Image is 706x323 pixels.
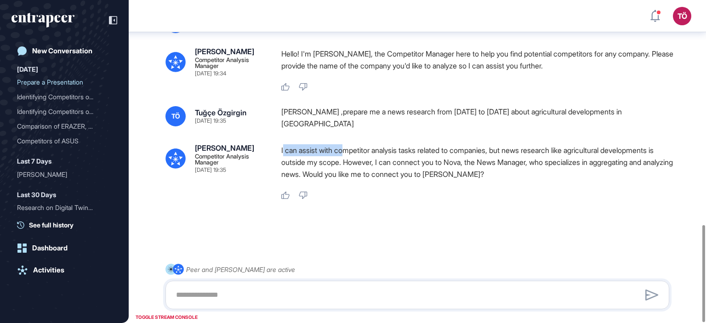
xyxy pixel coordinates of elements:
[195,118,226,124] div: [DATE] 19:35
[17,104,104,119] div: Identifying Competitors o...
[17,104,112,119] div: Identifying Competitors of Asus and Razer
[195,153,267,165] div: Competitor Analysis Manager
[17,220,117,230] a: See full history
[17,167,104,182] div: [PERSON_NAME]
[17,90,112,104] div: Identifying Competitors of OpenAI
[17,75,104,90] div: Prepare a Presentation
[17,119,112,134] div: Comparison of ERAZER, ASUS, and Razer Gaming Brands
[17,90,104,104] div: Identifying Competitors o...
[11,13,74,28] div: entrapeer-logo
[17,156,51,167] div: Last 7 Days
[17,119,104,134] div: Comparison of ERAZER, ASU...
[17,134,112,148] div: Competitors of ASUS
[195,48,254,55] div: [PERSON_NAME]
[29,220,74,230] span: See full history
[17,200,112,215] div: Research on Digital Twins News from April 2025 to Present
[11,261,117,279] a: Activities
[673,7,691,25] button: TÖ
[17,189,56,200] div: Last 30 Days
[281,106,677,130] div: [PERSON_NAME] ,prepare me a news research from [DATE] to [DATE] about agricultural developments i...
[32,244,68,252] div: Dashboard
[17,64,38,75] div: [DATE]
[32,47,92,55] div: New Conversation
[186,264,295,275] div: Peer and [PERSON_NAME] are active
[33,266,64,274] div: Activities
[17,167,112,182] div: Nash
[195,109,246,116] div: Tuğçe Özgirgin
[281,144,677,180] p: I can assist with competitor analysis tasks related to companies, but news research like agricult...
[195,71,226,76] div: [DATE] 19:34
[195,167,226,173] div: [DATE] 19:35
[11,42,117,60] a: New Conversation
[11,239,117,257] a: Dashboard
[195,57,267,69] div: Competitor Analysis Manager
[171,113,180,120] span: TÖ
[17,134,104,148] div: Competitors of ASUS
[281,48,677,72] p: Hello! I'm [PERSON_NAME], the Competitor Manager here to help you find potential competitors for ...
[17,75,112,90] div: Prepare a Presentation
[195,144,254,152] div: [PERSON_NAME]
[17,200,104,215] div: Research on Digital Twins...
